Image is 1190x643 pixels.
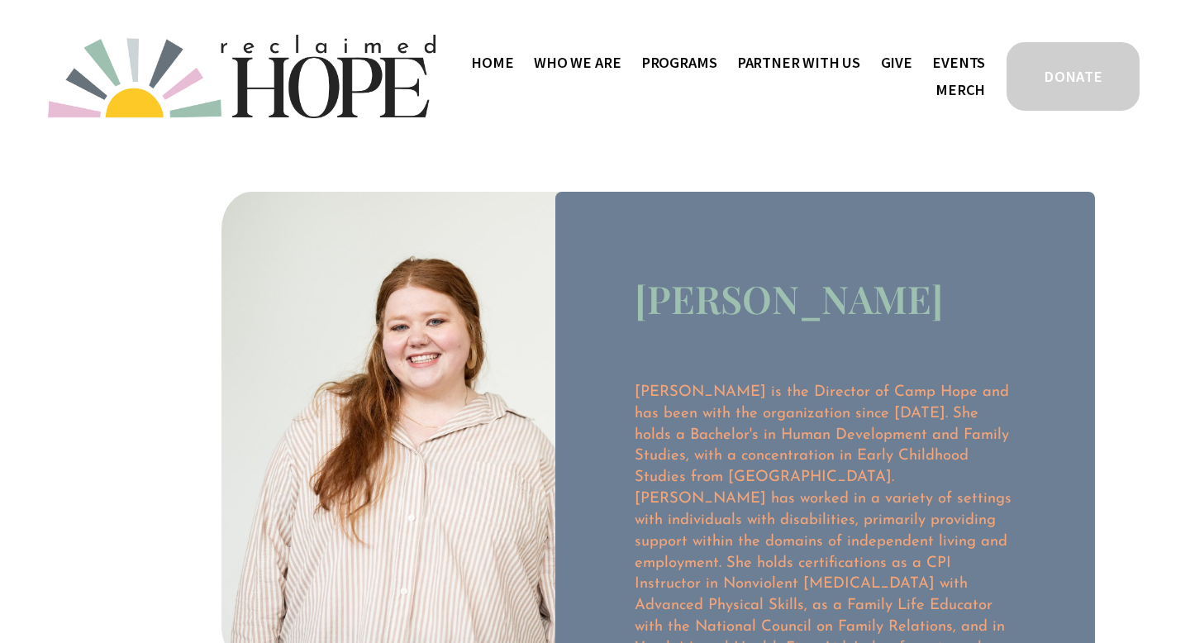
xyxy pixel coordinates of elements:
[1004,40,1142,113] a: DONATE
[534,49,621,76] a: folder dropdown
[635,273,943,324] h3: [PERSON_NAME]
[881,49,912,76] a: Give
[932,49,985,76] a: Events
[641,50,717,75] span: Programs
[48,35,436,118] img: Reclaimed Hope Initiative
[737,50,860,75] span: Partner With Us
[534,50,621,75] span: Who We Are
[471,49,513,76] a: Home
[737,49,860,76] a: folder dropdown
[641,49,717,76] a: folder dropdown
[935,76,985,103] a: Merch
